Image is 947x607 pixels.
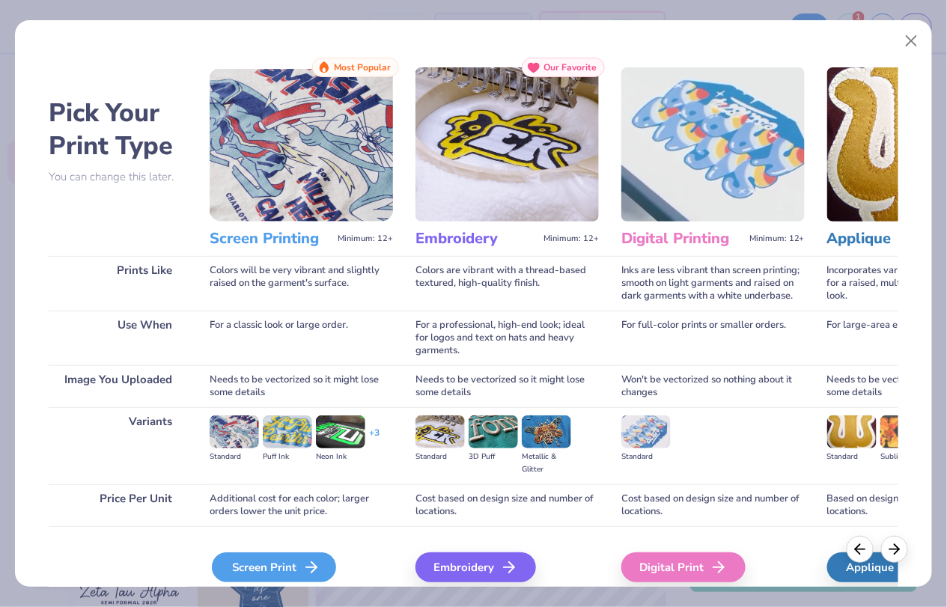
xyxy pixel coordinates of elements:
[898,27,926,55] button: Close
[621,415,671,448] img: Standard
[316,451,365,463] div: Neon Ink
[49,256,187,311] div: Prints Like
[334,62,391,73] span: Most Popular
[263,451,312,463] div: Puff Ink
[415,229,538,248] h3: Embroidery
[49,171,187,183] p: You can change this later.
[212,552,336,582] div: Screen Print
[210,451,259,463] div: Standard
[827,451,877,463] div: Standard
[415,365,599,407] div: Needs to be vectorized so it might lose some details
[621,229,743,248] h3: Digital Printing
[415,256,599,311] div: Colors are vibrant with a thread-based textured, high-quality finish.
[621,256,805,311] div: Inks are less vibrant than screen printing; smooth on light garments and raised on dark garments ...
[415,451,465,463] div: Standard
[621,365,805,407] div: Won't be vectorized so nothing about it changes
[469,415,518,448] img: 3D Puff
[49,97,187,162] h2: Pick Your Print Type
[415,415,465,448] img: Standard
[415,311,599,365] div: For a professional, high-end look; ideal for logos and text on hats and heavy garments.
[338,234,393,244] span: Minimum: 12+
[210,229,332,248] h3: Screen Printing
[210,311,393,365] div: For a classic look or large order.
[621,451,671,463] div: Standard
[827,415,877,448] img: Standard
[415,552,536,582] div: Embroidery
[880,451,930,463] div: Sublimated
[880,415,930,448] img: Sublimated
[210,365,393,407] div: Needs to be vectorized so it might lose some details
[210,585,393,598] span: We'll vectorize your image.
[543,62,597,73] span: Our Favorite
[415,67,599,222] img: Embroidery
[210,256,393,311] div: Colors will be very vibrant and slightly raised on the garment's surface.
[621,552,746,582] div: Digital Print
[749,234,805,244] span: Minimum: 12+
[621,67,805,222] img: Digital Printing
[49,484,187,526] div: Price Per Unit
[543,234,599,244] span: Minimum: 12+
[415,585,599,598] span: We'll vectorize your image.
[621,311,805,365] div: For full-color prints or smaller orders.
[369,427,380,452] div: + 3
[522,415,571,448] img: Metallic & Glitter
[621,484,805,526] div: Cost based on design size and number of locations.
[263,415,312,448] img: Puff Ink
[210,67,393,222] img: Screen Printing
[49,365,187,407] div: Image You Uploaded
[415,484,599,526] div: Cost based on design size and number of locations.
[210,415,259,448] img: Standard
[49,311,187,365] div: Use When
[522,451,571,476] div: Metallic & Glitter
[316,415,365,448] img: Neon Ink
[210,484,393,526] div: Additional cost for each color; larger orders lower the unit price.
[469,451,518,463] div: 3D Puff
[827,552,937,582] div: Applique
[49,407,187,484] div: Variants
